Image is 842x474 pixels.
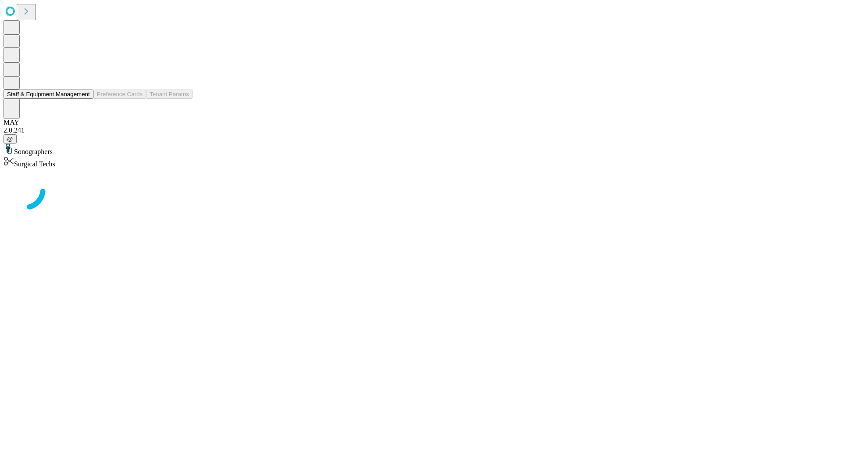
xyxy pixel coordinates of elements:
[4,134,17,144] button: @
[4,118,838,126] div: MAY
[93,90,146,99] button: Preference Cards
[146,90,193,99] button: Tenant Params
[4,90,93,99] button: Staff & Equipment Management
[4,144,838,156] div: Sonographers
[4,156,838,168] div: Surgical Techs
[4,126,838,134] div: 2.0.241
[7,136,13,142] span: @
